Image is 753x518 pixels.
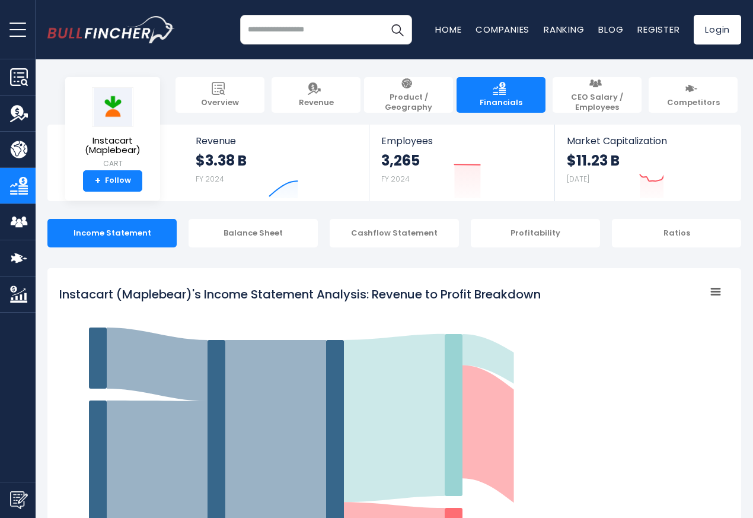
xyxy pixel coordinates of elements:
span: Instacart (Maplebear) [75,136,151,155]
span: Financials [480,98,522,108]
div: Cashflow Statement [330,219,459,247]
a: Competitors [649,77,738,113]
a: Register [637,23,679,36]
button: Search [382,15,412,45]
small: FY 2024 [381,174,410,184]
div: Profitability [471,219,600,247]
span: Revenue [299,98,334,108]
a: Revenue [272,77,360,113]
div: Income Statement [47,219,177,247]
span: CEO Salary / Employees [559,93,636,113]
small: FY 2024 [196,174,224,184]
div: Ratios [612,219,741,247]
small: CART [75,158,151,169]
a: Market Capitalization $11.23 B [DATE] [555,125,740,201]
span: Product / Geography [370,93,447,113]
a: Product / Geography [364,77,453,113]
a: Instacart (Maplebear) CART [74,87,151,170]
a: Companies [476,23,529,36]
a: Blog [598,23,623,36]
a: CEO Salary / Employees [553,77,642,113]
small: [DATE] [567,174,589,184]
div: Balance Sheet [189,219,318,247]
a: Revenue $3.38 B FY 2024 [184,125,369,201]
a: Employees 3,265 FY 2024 [369,125,554,201]
img: bullfincher logo [47,16,175,43]
strong: $11.23 B [567,151,620,170]
strong: 3,265 [381,151,420,170]
strong: + [95,176,101,186]
strong: $3.38 B [196,151,247,170]
a: Financials [457,77,545,113]
span: Revenue [196,135,358,147]
tspan: Instacart (Maplebear)'s Income Statement Analysis: Revenue to Profit Breakdown [59,286,541,303]
a: +Follow [83,170,142,192]
a: Login [694,15,741,45]
a: Overview [176,77,264,113]
span: Employees [381,135,542,147]
span: Overview [201,98,239,108]
a: Home [435,23,461,36]
a: Go to homepage [47,16,175,43]
span: Competitors [667,98,720,108]
a: Ranking [544,23,584,36]
span: Market Capitalization [567,135,728,147]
